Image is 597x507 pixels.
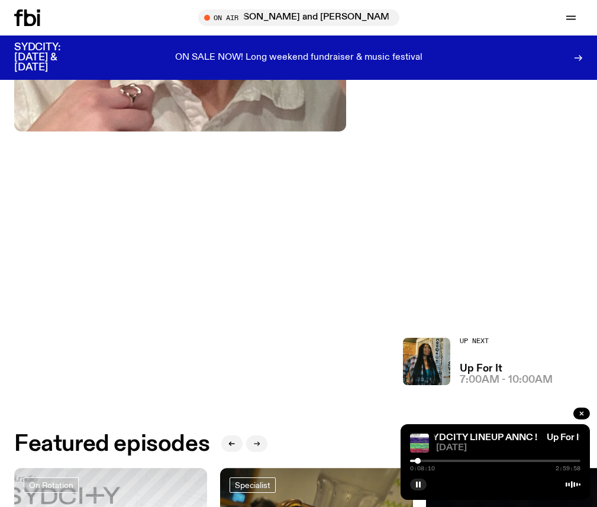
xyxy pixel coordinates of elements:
a: Specialist [230,477,276,493]
button: On AirThe Allnighter // with [PERSON_NAME] and [PERSON_NAME] ^.^ [198,9,399,26]
span: 0:08:10 [410,466,435,472]
span: 2:59:58 [556,466,580,472]
span: [DATE] [436,444,580,453]
p: ON SALE NOW! Long weekend fundraiser & music festival [175,53,422,63]
h2: Up Next [460,338,553,344]
span: Specialist [235,480,270,489]
a: Up For It! / IM BACKKKKKKK 💋 / SYDCITY LINEUP ANNC ! [280,433,537,443]
h3: SYDCITY: [DATE] & [DATE] [14,43,90,73]
span: 7:00am - 10:00am [460,375,553,385]
a: Up For It [460,364,502,374]
h2: Featured episodes [14,434,209,455]
span: On Rotation [29,480,73,489]
a: On Rotation [24,477,79,493]
img: Ify - a Brown Skin girl with black braided twists, looking up to the side with her tongue stickin... [403,338,450,385]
